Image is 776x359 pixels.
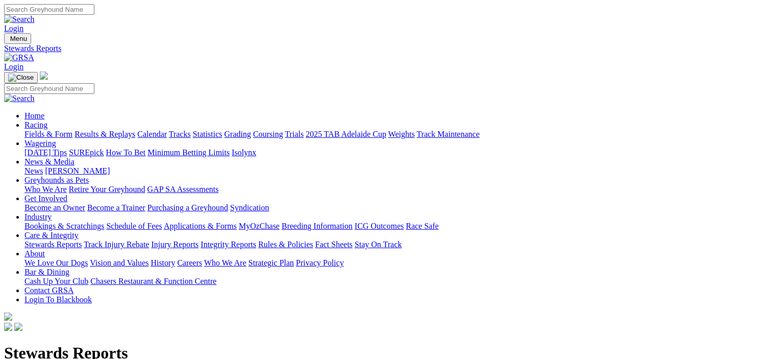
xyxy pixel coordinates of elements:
[177,258,202,267] a: Careers
[8,74,34,82] img: Close
[4,94,35,103] img: Search
[285,130,304,138] a: Trials
[24,157,74,166] a: News & Media
[4,62,23,71] a: Login
[24,277,772,286] div: Bar & Dining
[4,83,94,94] input: Search
[151,258,175,267] a: History
[24,203,85,212] a: Become an Owner
[24,203,772,212] div: Get Involved
[4,323,12,331] img: facebook.svg
[296,258,344,267] a: Privacy Policy
[24,121,47,129] a: Racing
[4,33,31,44] button: Toggle navigation
[24,130,72,138] a: Fields & Form
[24,185,772,194] div: Greyhounds as Pets
[248,258,294,267] a: Strategic Plan
[24,194,67,203] a: Get Involved
[74,130,135,138] a: Results & Replays
[69,148,104,157] a: SUREpick
[14,323,22,331] img: twitter.svg
[106,148,146,157] a: How To Bet
[4,313,12,321] img: logo-grsa-white.png
[224,130,251,138] a: Grading
[355,240,402,249] a: Stay On Track
[69,185,145,194] a: Retire Your Greyhound
[10,35,27,42] span: Menu
[4,72,38,83] button: Toggle navigation
[24,148,67,157] a: [DATE] Tips
[147,148,230,157] a: Minimum Betting Limits
[24,231,79,240] a: Care & Integrity
[147,185,219,194] a: GAP SA Assessments
[24,286,73,295] a: Contact GRSA
[87,203,145,212] a: Become a Trainer
[24,268,69,276] a: Bar & Dining
[151,240,198,249] a: Injury Reports
[306,130,386,138] a: 2025 TAB Adelaide Cup
[24,176,89,184] a: Greyhounds as Pets
[4,24,23,33] a: Login
[4,53,34,62] img: GRSA
[90,277,216,285] a: Chasers Restaurant & Function Centre
[147,203,228,212] a: Purchasing a Greyhound
[24,249,45,258] a: About
[24,277,88,285] a: Cash Up Your Club
[24,148,772,157] div: Wagering
[204,258,246,267] a: Who We Are
[24,258,772,268] div: About
[282,222,353,230] a: Breeding Information
[24,240,82,249] a: Stewards Reports
[230,203,269,212] a: Syndication
[406,222,438,230] a: Race Safe
[137,130,167,138] a: Calendar
[106,222,162,230] a: Schedule of Fees
[164,222,237,230] a: Applications & Forms
[388,130,415,138] a: Weights
[24,240,772,249] div: Care & Integrity
[4,15,35,24] img: Search
[24,139,56,148] a: Wagering
[24,111,44,120] a: Home
[417,130,480,138] a: Track Maintenance
[253,130,283,138] a: Coursing
[24,166,43,175] a: News
[84,240,149,249] a: Track Injury Rebate
[355,222,404,230] a: ICG Outcomes
[24,166,772,176] div: News & Media
[4,44,772,53] a: Stewards Reports
[201,240,256,249] a: Integrity Reports
[24,258,88,267] a: We Love Our Dogs
[232,148,256,157] a: Isolynx
[45,166,110,175] a: [PERSON_NAME]
[24,130,772,139] div: Racing
[193,130,222,138] a: Statistics
[258,240,313,249] a: Rules & Policies
[90,258,148,267] a: Vision and Values
[24,185,67,194] a: Who We Are
[24,212,52,221] a: Industry
[239,222,280,230] a: MyOzChase
[4,4,94,15] input: Search
[40,71,48,80] img: logo-grsa-white.png
[24,222,772,231] div: Industry
[24,222,104,230] a: Bookings & Scratchings
[24,295,92,304] a: Login To Blackbook
[315,240,353,249] a: Fact Sheets
[169,130,191,138] a: Tracks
